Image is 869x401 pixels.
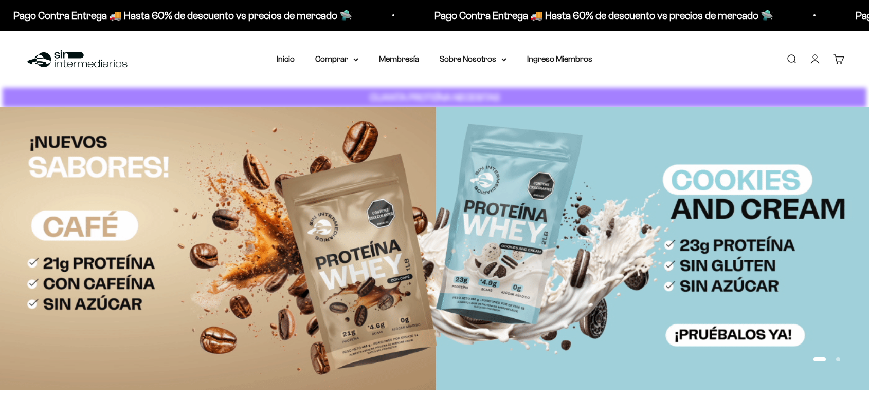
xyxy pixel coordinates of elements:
summary: Comprar [315,52,358,66]
p: Pago Contra Entrega 🚚 Hasta 60% de descuento vs precios de mercado 🛸 [6,7,345,24]
p: Pago Contra Entrega 🚚 Hasta 60% de descuento vs precios de mercado 🛸 [427,7,766,24]
summary: Sobre Nosotros [440,52,506,66]
a: Ingreso Miembros [527,54,592,63]
a: Membresía [379,54,419,63]
strong: CUANTA PROTEÍNA NECESITAS [370,92,500,103]
a: Inicio [277,54,295,63]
